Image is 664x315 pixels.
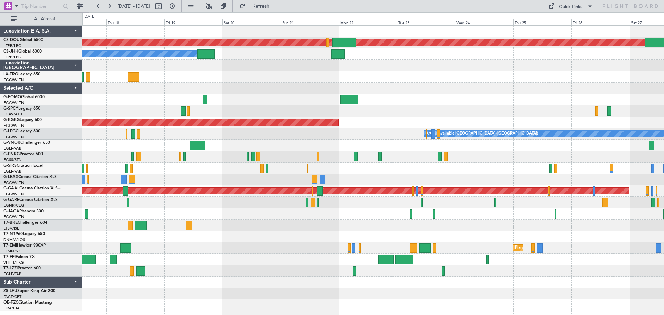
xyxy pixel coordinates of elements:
div: Fri 19 [164,19,222,25]
a: G-KGKGLegacy 600 [3,118,42,122]
span: G-GAAL [3,186,19,191]
span: CS-JHH [3,49,18,54]
a: LIRA/CIA [3,306,20,311]
a: EGGW/LTN [3,214,24,220]
a: G-FOMOGlobal 6000 [3,95,45,99]
span: T7-FFI [3,255,16,259]
a: T7-N1960Legacy 650 [3,232,45,236]
a: EGGW/LTN [3,180,24,185]
a: T7-FFIFalcon 7X [3,255,35,259]
span: T7-EMI [3,243,17,248]
a: G-JAGAPhenom 300 [3,209,44,213]
span: G-ENRG [3,152,20,156]
span: G-LEAX [3,175,18,179]
a: EGLF/FAB [3,169,21,174]
span: T7-N1960 [3,232,23,236]
a: EGLF/FAB [3,146,21,151]
a: G-SPCYLegacy 650 [3,106,40,111]
a: LFPB/LBG [3,55,21,60]
div: Thu 25 [513,19,571,25]
div: Fri 26 [571,19,629,25]
button: All Aircraft [8,13,75,25]
a: LTBA/ISL [3,226,19,231]
span: CS-DOU [3,38,20,42]
a: G-GAALCessna Citation XLS+ [3,186,61,191]
a: T7-BREChallenger 604 [3,221,47,225]
span: G-GARE [3,198,19,202]
span: G-SPCY [3,106,18,111]
span: G-LEGC [3,129,18,133]
a: T7-LZZIPraetor 600 [3,266,41,270]
a: G-GARECessna Citation XLS+ [3,198,61,202]
input: Trip Number [21,1,61,11]
div: [DATE] [84,14,95,20]
div: Sun 21 [281,19,339,25]
div: Thu 18 [106,19,164,25]
a: FACT/CPT [3,294,21,299]
a: G-LEGCLegacy 600 [3,129,40,133]
span: T7-BRE [3,221,18,225]
a: LFMN/NCE [3,249,24,254]
span: G-JAGA [3,209,19,213]
a: EGGW/LTN [3,135,24,140]
span: G-VNOR [3,141,20,145]
a: G-SIRSCitation Excel [3,164,43,168]
span: Refresh [247,4,276,9]
a: EGNR/CEG [3,203,24,208]
button: Quick Links [545,1,596,12]
a: CS-DOUGlobal 6500 [3,38,43,42]
div: Quick Links [559,3,582,10]
button: Refresh [236,1,278,12]
a: LGAV/ATH [3,112,22,117]
a: VHHH/HKG [3,260,24,265]
a: EGGW/LTN [3,192,24,197]
span: T7-LZZI [3,266,18,270]
div: Planned Maint [GEOGRAPHIC_DATA] [515,243,581,253]
span: G-KGKG [3,118,20,122]
a: LX-TROLegacy 650 [3,72,40,76]
a: EGLF/FAB [3,271,21,277]
span: All Aircraft [18,17,73,21]
span: G-FOMO [3,95,21,99]
span: G-SIRS [3,164,17,168]
a: EGGW/LTN [3,77,24,83]
a: ZS-LFUSuper King Air 200 [3,289,55,293]
div: Tue 23 [397,19,455,25]
a: OE-FZCCitation Mustang [3,300,52,305]
span: LX-TRO [3,72,18,76]
a: G-ENRGPraetor 600 [3,152,43,156]
a: DNMM/LOS [3,237,25,242]
div: A/C Unavailable [GEOGRAPHIC_DATA] ([GEOGRAPHIC_DATA]) [426,129,538,139]
a: CS-JHHGlobal 6000 [3,49,42,54]
div: Sat 20 [222,19,280,25]
div: Wed 24 [455,19,513,25]
a: G-LEAXCessna Citation XLS [3,175,57,179]
a: LFPB/LBG [3,43,21,48]
span: OE-FZC [3,300,18,305]
span: [DATE] - [DATE] [118,3,150,9]
a: T7-EMIHawker 900XP [3,243,46,248]
a: G-VNORChallenger 650 [3,141,50,145]
span: ZS-LFU [3,289,17,293]
a: EGSS/STN [3,157,22,163]
a: EGGW/LTN [3,123,24,128]
a: EGGW/LTN [3,100,24,105]
div: Mon 22 [339,19,397,25]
